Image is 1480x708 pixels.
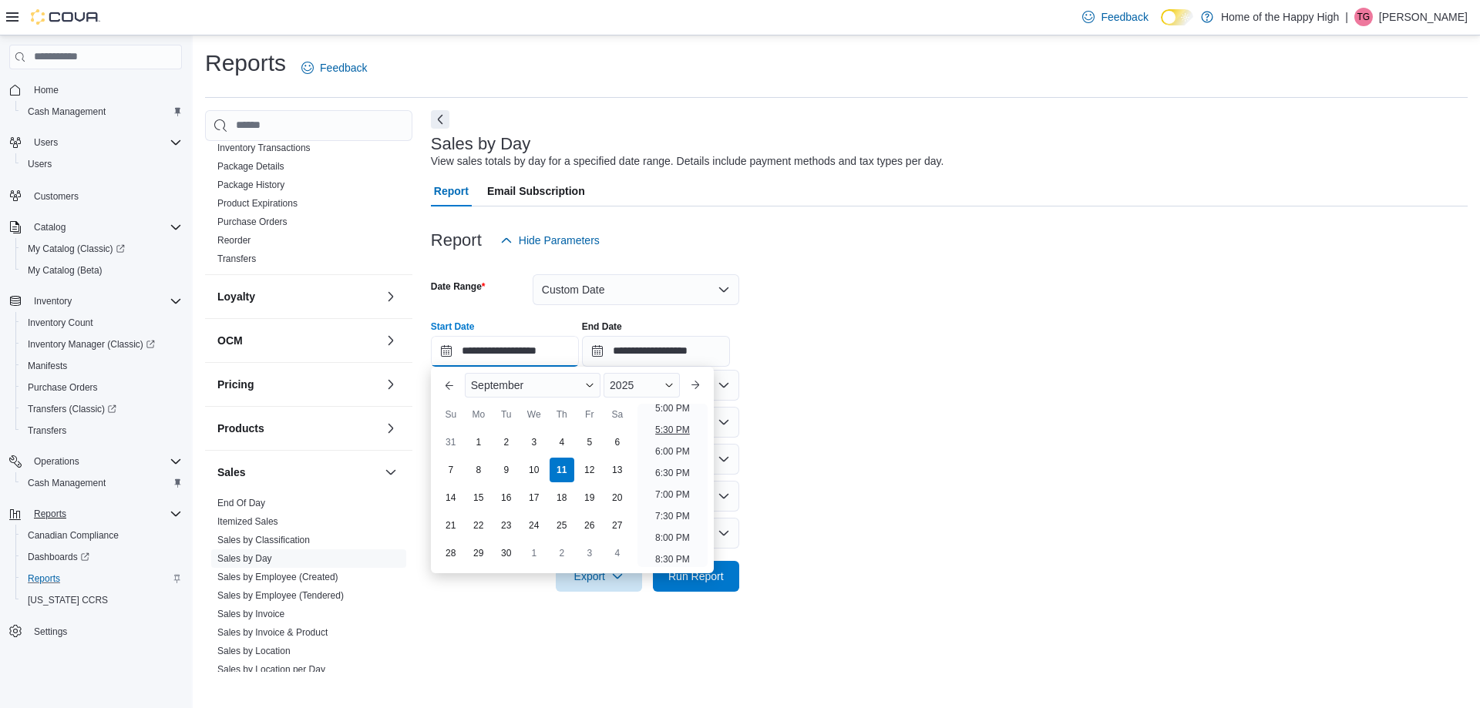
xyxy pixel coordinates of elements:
[217,465,246,480] h3: Sales
[431,280,486,293] label: Date Range
[217,333,378,348] button: OCM
[217,589,344,602] span: Sales by Employee (Tendered)
[217,160,284,173] span: Package Details
[34,295,72,307] span: Inventory
[217,421,264,436] h3: Products
[1345,8,1348,26] p: |
[28,186,182,205] span: Customers
[522,430,547,455] div: day-3
[217,377,254,392] h3: Pricing
[9,72,182,683] nav: Complex example
[28,292,78,310] button: Inventory
[217,465,378,480] button: Sales
[22,155,182,173] span: Users
[217,498,265,508] a: End Of Day
[217,253,256,264] a: Transfers
[605,541,630,565] div: day-4
[556,561,642,592] button: Export
[439,485,463,510] div: day-14
[382,287,400,306] button: Loyalty
[15,238,188,260] a: My Catalog (Classic)
[15,312,188,334] button: Inventory Count
[1076,2,1154,32] a: Feedback
[437,428,631,567] div: September, 2025
[22,240,182,258] span: My Catalog (Classic)
[522,485,547,510] div: day-17
[494,513,519,538] div: day-23
[494,225,606,256] button: Hide Parameters
[28,81,65,99] a: Home
[31,9,100,25] img: Cova
[3,503,188,525] button: Reports
[217,180,284,190] a: Package History
[28,622,182,641] span: Settings
[605,513,630,538] div: day-27
[577,402,602,427] div: Fr
[3,290,188,312] button: Inventory
[577,430,602,455] div: day-5
[22,261,182,280] span: My Catalog (Beta)
[217,552,272,565] span: Sales by Day
[217,197,298,210] span: Product Expirations
[1354,8,1373,26] div: Takara Grant
[217,216,288,228] span: Purchase Orders
[22,335,161,354] a: Inventory Manager (Classic)
[34,221,66,233] span: Catalog
[522,541,547,565] div: day-1
[28,529,119,542] span: Canadian Compliance
[577,458,602,482] div: day-12
[28,381,98,394] span: Purchase Orders
[15,398,188,420] a: Transfers (Classic)
[22,421,182,440] span: Transfers
[320,60,367,75] span: Feedback
[550,485,574,510] div: day-18
[522,402,547,427] div: We
[15,472,188,494] button: Cash Management
[34,626,67,638] span: Settings
[217,216,288,227] a: Purchase Orders
[466,430,491,455] div: day-1
[649,528,696,547] li: 8:00 PM
[494,402,519,427] div: Tu
[217,142,311,154] span: Inventory Transactions
[494,541,519,565] div: day-30
[577,485,602,510] div: day-19
[439,541,463,565] div: day-28
[28,80,182,99] span: Home
[22,569,66,588] a: Reports
[28,292,182,310] span: Inventory
[22,526,182,545] span: Canadian Compliance
[217,572,338,582] a: Sales by Employee (Created)
[434,176,469,206] span: Report
[439,513,463,538] div: day-21
[439,458,463,482] div: day-7
[217,663,325,676] span: Sales by Location per Day
[28,158,52,170] span: Users
[28,505,72,523] button: Reports
[382,419,400,438] button: Products
[217,516,278,527] a: Itemized Sales
[22,314,99,332] a: Inventory Count
[22,102,112,121] a: Cash Management
[649,485,696,504] li: 7:00 PM
[217,571,338,583] span: Sales by Employee (Created)
[15,334,188,355] a: Inventory Manager (Classic)
[22,421,72,440] a: Transfers
[217,534,310,546] span: Sales by Classification
[15,260,188,281] button: My Catalog (Beta)
[522,513,547,538] div: day-24
[28,360,67,372] span: Manifests
[217,608,284,620] span: Sales by Invoice
[34,84,59,96] span: Home
[217,143,311,153] a: Inventory Transactions
[649,399,696,418] li: 5:00 PM
[22,526,125,545] a: Canadian Compliance
[205,46,412,274] div: Inventory
[22,357,73,375] a: Manifests
[533,274,739,305] button: Custom Date
[1379,8,1468,26] p: [PERSON_NAME]
[494,485,519,510] div: day-16
[22,474,112,492] a: Cash Management
[3,79,188,101] button: Home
